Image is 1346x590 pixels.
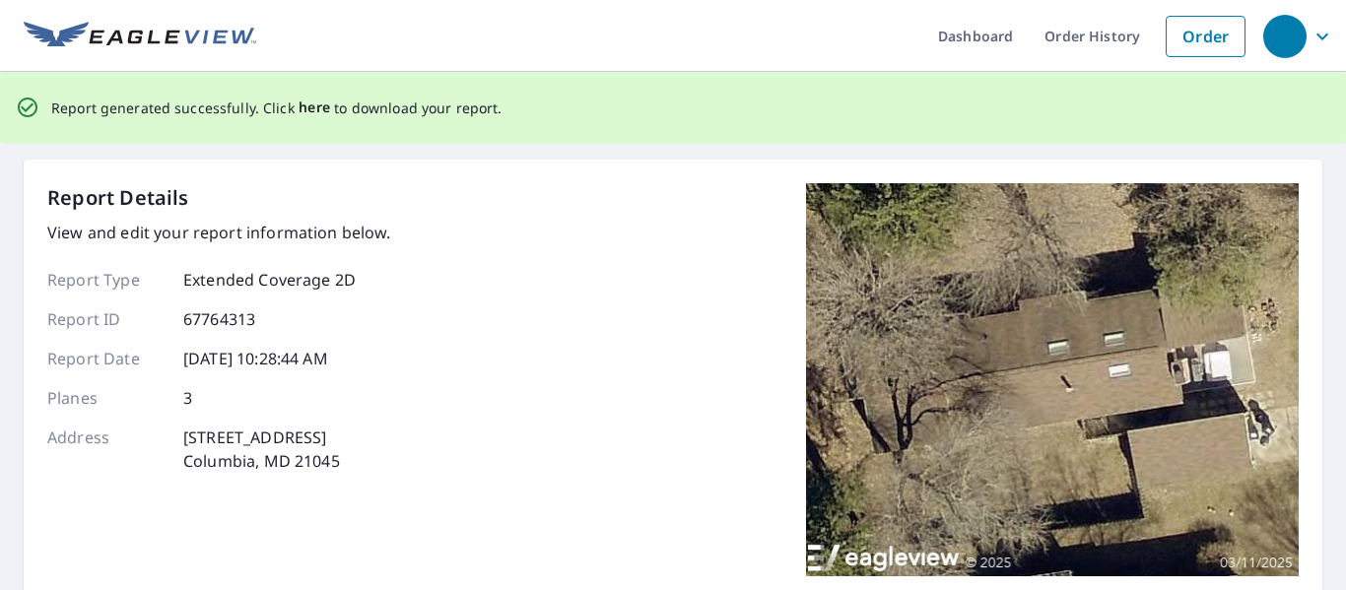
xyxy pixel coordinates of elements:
p: Address [47,426,166,473]
p: Report Details [47,183,189,213]
img: EV Logo [24,22,256,51]
button: here [299,96,331,120]
p: Planes [47,386,166,410]
p: Report Type [47,268,166,292]
p: [DATE] 10:28:44 AM [183,347,328,370]
p: 67764313 [183,307,255,331]
p: Report generated successfully. Click to download your report. [51,96,503,120]
p: Report ID [47,307,166,331]
p: Extended Coverage 2D [183,268,356,292]
p: Report Date [47,347,166,370]
p: [STREET_ADDRESS] Columbia, MD 21045 [183,426,340,473]
p: 3 [183,386,192,410]
p: View and edit your report information below. [47,221,391,244]
a: Order [1166,16,1245,57]
img: Top image [806,183,1299,577]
